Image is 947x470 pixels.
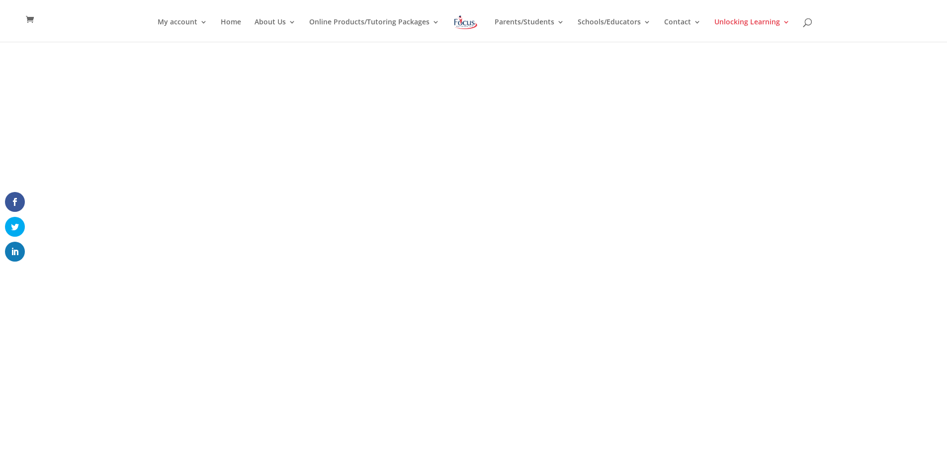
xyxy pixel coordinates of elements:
[235,80,712,453] iframe: <span data-mce-type="bookmark" style="display: inline-block; width: 0px; overflow: hidden; line-h...
[578,18,651,42] a: Schools/Educators
[495,18,564,42] a: Parents/Students
[714,18,790,42] a: Unlocking Learning
[255,18,296,42] a: About Us
[309,18,439,42] a: Online Products/Tutoring Packages
[158,18,207,42] a: My account
[664,18,701,42] a: Contact
[453,13,479,31] img: Focus on Learning
[221,18,241,42] a: Home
